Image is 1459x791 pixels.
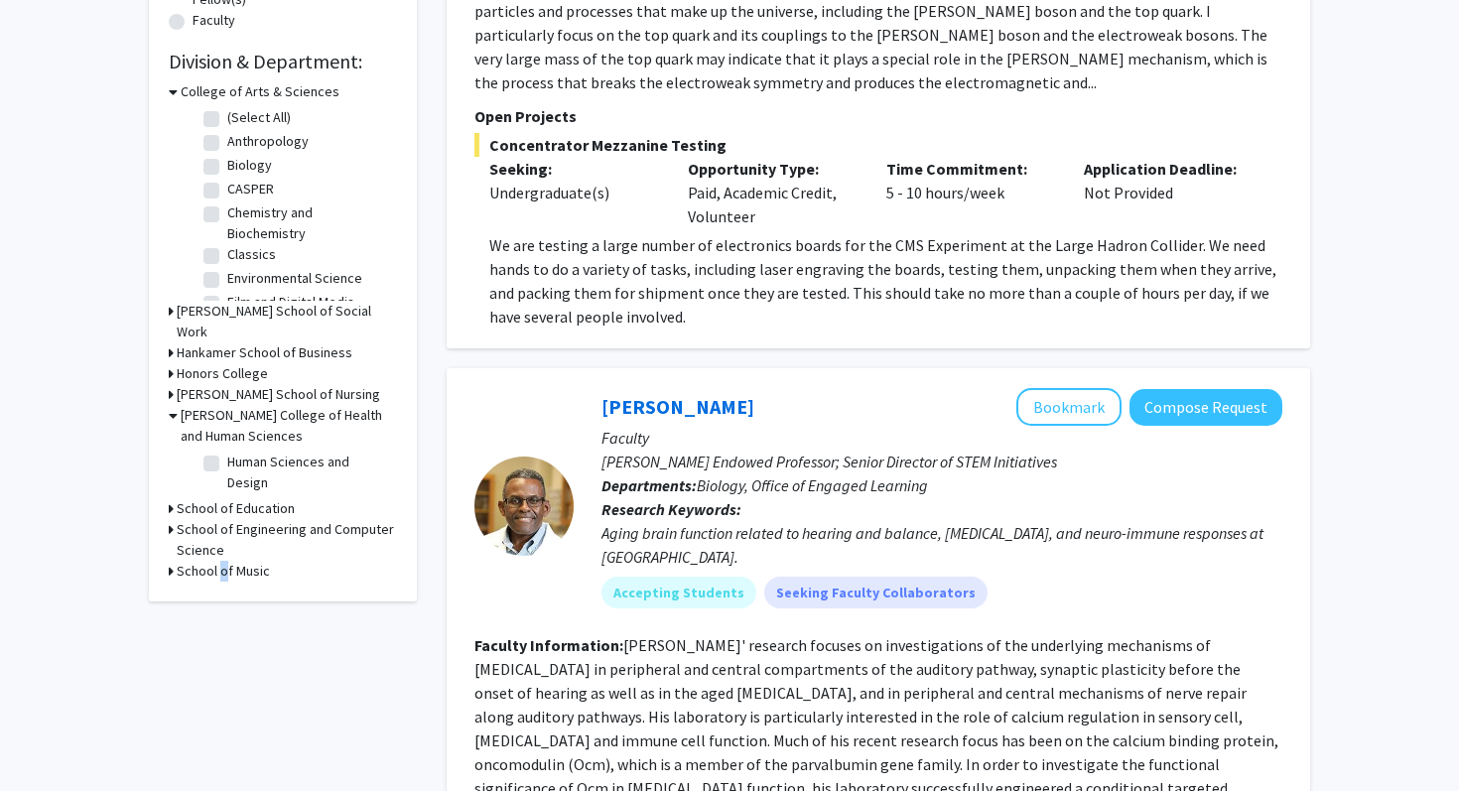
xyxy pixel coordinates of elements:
[886,157,1055,181] p: Time Commitment:
[227,452,392,493] label: Human Sciences and Design
[177,301,397,342] h3: [PERSON_NAME] School of Social Work
[15,702,84,776] iframe: Chat
[474,133,1282,157] span: Concentrator Mezzanine Testing
[177,342,352,363] h3: Hankamer School of Business
[169,50,397,73] h2: Division & Department:
[227,131,309,152] label: Anthropology
[177,498,295,519] h3: School of Education
[227,179,274,199] label: CASPER
[601,521,1282,569] div: Aging brain function related to hearing and balance, [MEDICAL_DATA], and neuro-immune responses a...
[489,233,1282,329] p: We are testing a large number of electronics boards for the CMS Experiment at the Large Hadron Co...
[474,104,1282,128] p: Open Projects
[177,519,397,561] h3: School of Engineering and Computer Science
[871,157,1070,228] div: 5 - 10 hours/week
[193,10,235,31] label: Faculty
[688,157,857,181] p: Opportunity Type:
[227,268,362,289] label: Environmental Science
[601,450,1282,473] p: [PERSON_NAME] Endowed Professor; Senior Director of STEM Initiatives
[1129,389,1282,426] button: Compose Request to Dwayne Simmons
[177,384,380,405] h3: [PERSON_NAME] School of Nursing
[227,155,272,176] label: Biology
[601,577,756,608] mat-chip: Accepting Students
[181,405,397,447] h3: [PERSON_NAME] College of Health and Human Sciences
[1016,388,1122,426] button: Add Dwayne Simmons to Bookmarks
[601,499,741,519] b: Research Keywords:
[474,635,623,655] b: Faculty Information:
[227,202,392,244] label: Chemistry and Biochemistry
[227,107,291,128] label: (Select All)
[1069,157,1267,228] div: Not Provided
[673,157,871,228] div: Paid, Academic Credit, Volunteer
[601,394,754,419] a: [PERSON_NAME]
[227,292,354,313] label: Film and Digital Media
[697,475,928,495] span: Biology, Office of Engaged Learning
[489,157,658,181] p: Seeking:
[1084,157,1253,181] p: Application Deadline:
[177,363,268,384] h3: Honors College
[177,561,270,582] h3: School of Music
[601,426,1282,450] p: Faculty
[601,475,697,495] b: Departments:
[181,81,339,102] h3: College of Arts & Sciences
[764,577,988,608] mat-chip: Seeking Faculty Collaborators
[227,244,276,265] label: Classics
[489,181,658,204] div: Undergraduate(s)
